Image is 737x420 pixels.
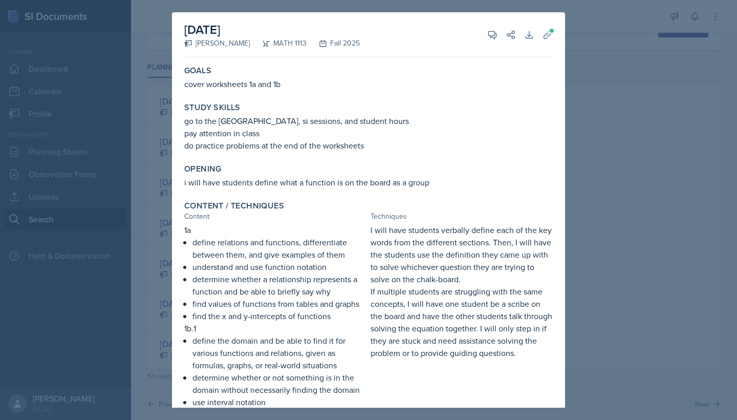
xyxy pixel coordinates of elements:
[184,115,553,127] p: go to the [GEOGRAPHIC_DATA], si sessions, and student hours
[184,224,366,236] p: 1a
[250,38,307,49] div: MATH 1113
[184,66,211,76] label: Goals
[307,38,360,49] div: Fall 2025
[192,236,366,261] p: define relations and functions, differentiate between them, and give examples of them
[184,211,366,222] div: Content
[184,176,553,188] p: i will have students define what a function is on the board as a group
[184,139,553,152] p: do practice problems at the end of the worksheets
[192,310,366,322] p: find the x and y-intercepts of functions
[192,371,366,396] p: determine whether or not something is in the domain without necessarily finding the domain
[192,273,366,298] p: determine whether a relationship represents a function and be able to briefly say why
[184,78,553,90] p: cover worksheets 1a and 1b
[184,20,360,39] h2: [DATE]
[184,322,366,334] p: 1b.1
[371,211,553,222] div: Techniques
[184,38,250,49] div: [PERSON_NAME]
[184,102,241,113] label: Study Skills
[371,224,553,285] p: I will have students verbally define each of the key words from the different sections. Then, I w...
[184,201,284,211] label: Content / Techniques
[192,334,366,371] p: define the domain and be able to find it for various functions and relations, given as formulas, ...
[192,396,366,408] p: use interval notation
[371,285,553,359] p: If multiple students are struggling with the same concepts, I will have one student be a scribe o...
[192,298,366,310] p: find values of functions from tables and graphs
[184,164,222,174] label: Opening
[184,127,553,139] p: pay attention in class
[192,261,366,273] p: understand and use function notation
